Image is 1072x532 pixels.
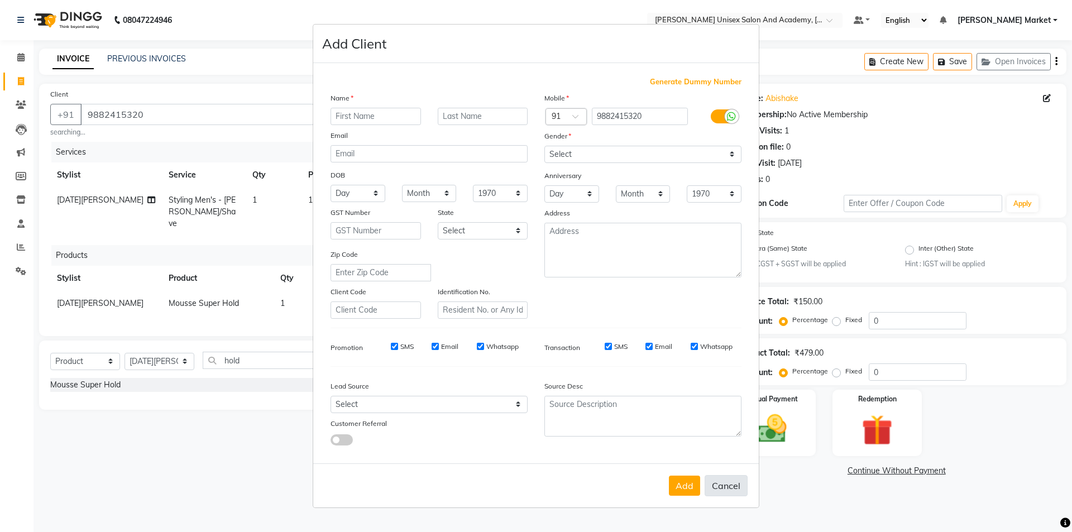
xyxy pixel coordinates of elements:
label: Client Code [331,287,366,297]
label: Email [331,131,348,141]
input: First Name [331,108,421,125]
label: State [438,208,454,218]
label: SMS [614,342,628,352]
span: Generate Dummy Number [650,76,741,88]
label: Lead Source [331,381,369,391]
label: DOB [331,170,345,180]
label: GST Number [331,208,370,218]
input: Resident No. or Any Id [438,301,528,319]
label: Customer Referral [331,419,387,429]
label: Mobile [544,93,569,103]
label: Address [544,208,570,218]
input: Enter Zip Code [331,264,431,281]
label: Promotion [331,343,363,353]
label: Anniversary [544,171,581,181]
label: SMS [400,342,414,352]
label: Name [331,93,353,103]
input: Last Name [438,108,528,125]
input: Email [331,145,528,162]
label: Transaction [544,343,580,353]
button: Cancel [705,475,748,496]
label: Identification No. [438,287,490,297]
label: Zip Code [331,250,358,260]
label: Source Desc [544,381,583,391]
h4: Add Client [322,33,386,54]
label: Email [441,342,458,352]
label: Whatsapp [486,342,519,352]
label: Whatsapp [700,342,733,352]
label: Email [655,342,672,352]
input: GST Number [331,222,421,239]
label: Gender [544,131,571,141]
input: Mobile [592,108,688,125]
input: Client Code [331,301,421,319]
button: Add [669,476,700,496]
